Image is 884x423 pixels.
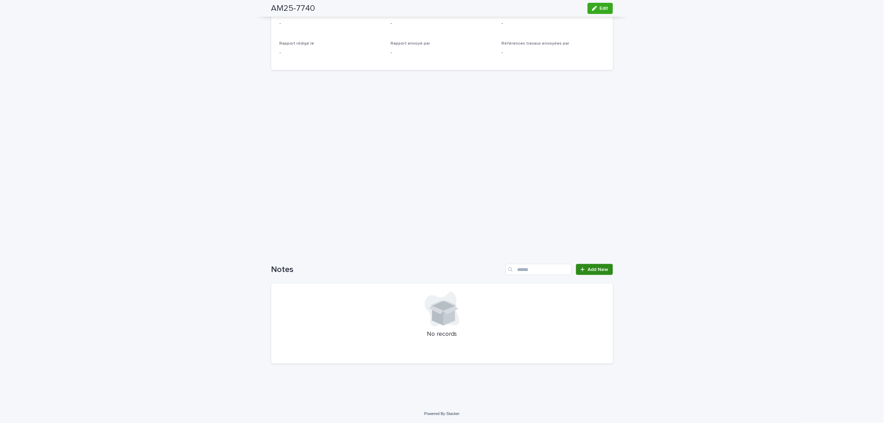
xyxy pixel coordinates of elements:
h1: Notes [271,265,503,275]
button: Edit [588,3,613,14]
a: Powered By Stacker [424,412,460,416]
p: - [502,20,605,27]
p: No records [280,331,605,339]
p: - [502,49,605,56]
h2: AM25-7740 [271,3,315,14]
span: Références travaux envoyées par [502,41,569,46]
span: Edit [600,6,609,11]
p: - [391,20,493,27]
p: - [391,49,493,56]
p: - [280,20,383,27]
p: - [280,49,383,56]
span: Rapport envoyé par [391,41,430,46]
a: Add New [576,264,613,275]
span: Rapport rédigé le [280,41,315,46]
span: Add New [588,267,609,272]
input: Search [506,264,572,275]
